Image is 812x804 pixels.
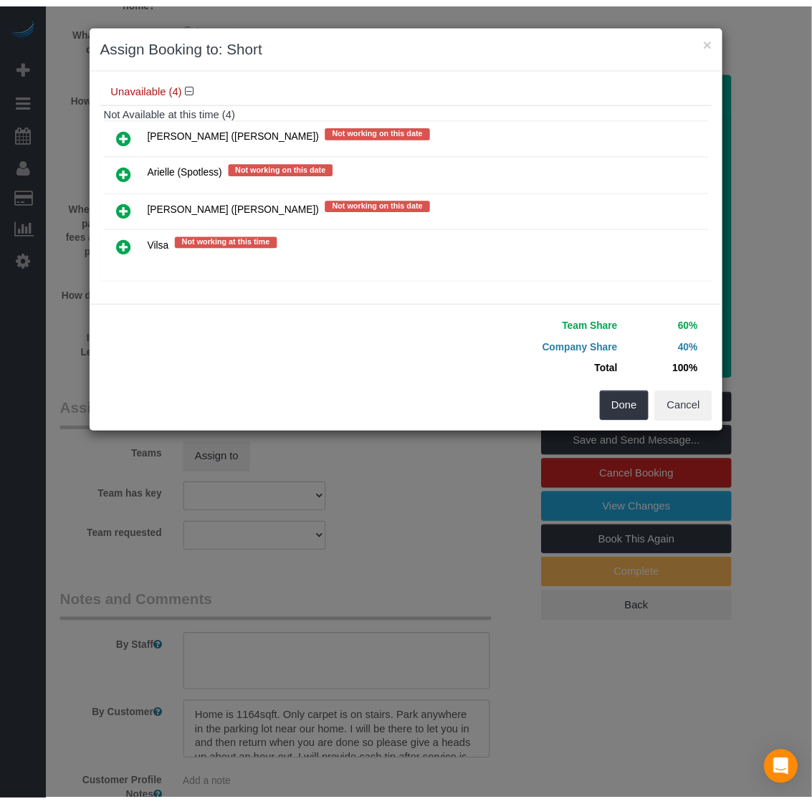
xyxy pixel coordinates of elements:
td: Total [424,357,631,378]
button: Cancel [666,391,724,421]
span: Not working on this date [330,124,436,135]
td: Company Share [424,335,631,357]
td: Team Share [424,314,631,335]
button: Done [610,391,660,421]
span: Not working at this time [178,234,282,246]
span: [PERSON_NAME] ([PERSON_NAME]) [150,200,325,211]
span: Not working on this date [330,198,436,209]
td: 40% [631,335,713,357]
td: 100% [631,357,713,378]
span: Vilsa [150,236,171,248]
span: [PERSON_NAME] ([PERSON_NAME]) [150,127,325,138]
div: Open Intercom Messenger [777,755,811,790]
h4: Unavailable (4) [113,81,713,93]
td: 60% [631,314,713,335]
h4: Not Available at this time (4) [105,105,720,117]
span: Not working on this date [232,161,338,172]
h3: Assign Booking to: Short [102,33,724,54]
span: Arielle (Spotless) [150,163,226,175]
button: × [715,32,724,47]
